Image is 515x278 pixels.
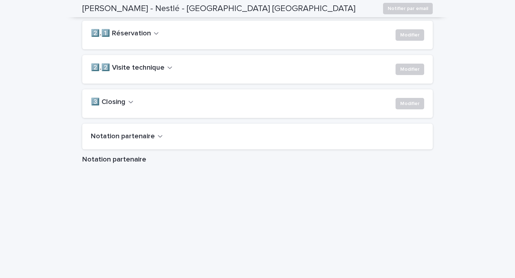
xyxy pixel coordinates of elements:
button: Notation partenaire [91,132,163,141]
button: 2️⃣.1️⃣ Réservation [91,29,159,38]
h1: Notation partenaire [82,155,433,164]
span: Modifier [400,66,420,73]
h2: 2️⃣.1️⃣ Réservation [91,29,151,38]
h2: Notation partenaire [91,132,155,141]
span: Modifier [400,31,420,39]
h2: 2️⃣.2️⃣ Visite technique [91,64,165,72]
button: 3️⃣ Closing [91,98,133,106]
button: 2️⃣.2️⃣ Visite technique [91,64,172,72]
button: Modifier [396,64,424,75]
span: Modifier [400,100,420,107]
h2: [PERSON_NAME] - Nestlé - [GEOGRAPHIC_DATA] [GEOGRAPHIC_DATA] [82,4,355,14]
h2: 3️⃣ Closing [91,98,126,106]
span: Notifier par email [388,5,428,12]
button: Notifier par email [383,3,433,14]
button: Modifier [396,29,424,41]
button: Modifier [396,98,424,109]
